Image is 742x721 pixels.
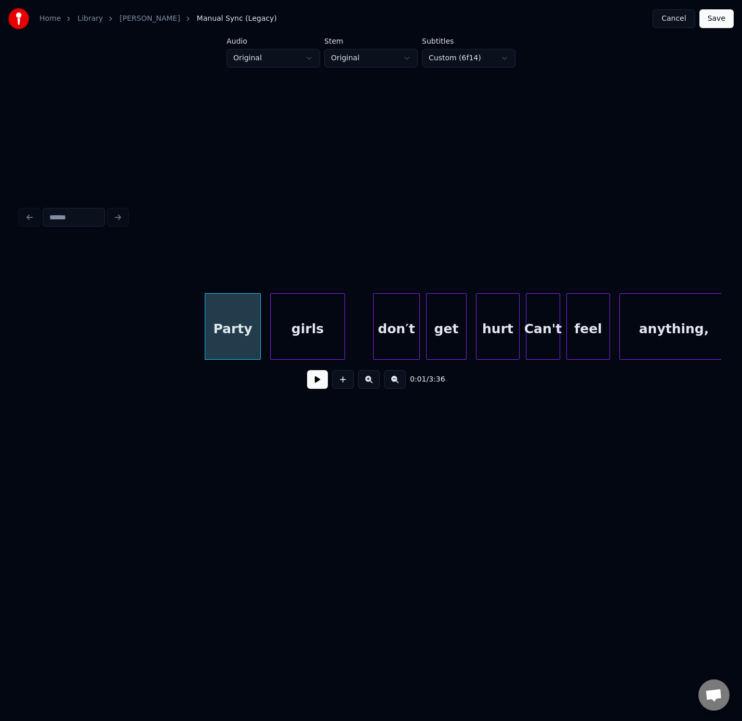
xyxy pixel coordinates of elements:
[422,37,515,45] label: Subtitles
[410,374,426,385] span: 0:01
[77,14,103,24] a: Library
[699,9,734,28] button: Save
[8,8,29,29] img: youka
[429,374,445,385] span: 3:36
[197,14,277,24] span: Manual Sync (Legacy)
[698,679,730,711] a: Open chat
[653,9,695,28] button: Cancel
[410,374,435,385] div: /
[39,14,277,24] nav: breadcrumb
[120,14,180,24] a: [PERSON_NAME]
[324,37,418,45] label: Stem
[227,37,320,45] label: Audio
[39,14,61,24] a: Home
